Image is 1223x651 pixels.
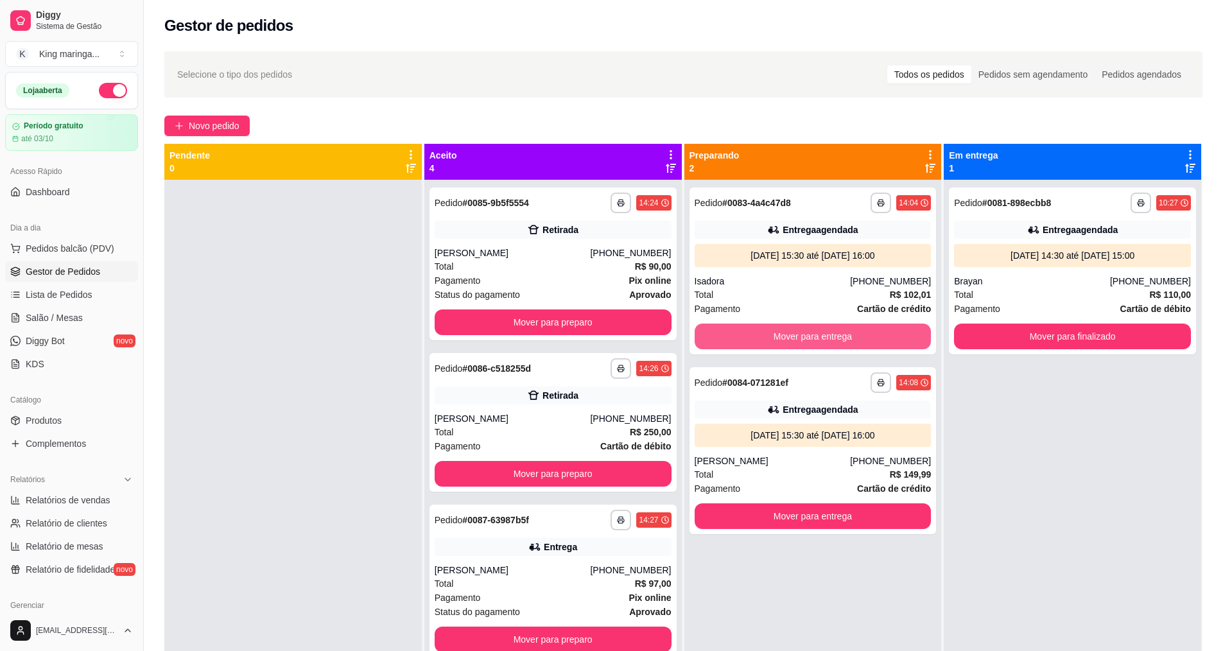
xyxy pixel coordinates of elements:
[949,162,998,175] p: 1
[700,429,926,442] div: [DATE] 15:30 até [DATE] 16:00
[36,21,133,31] span: Sistema de Gestão
[21,134,53,144] article: até 03/10
[1159,198,1178,208] div: 10:27
[899,378,918,388] div: 14:08
[435,577,454,591] span: Total
[435,288,520,302] span: Status do pagamento
[857,304,931,314] strong: Cartão de crédito
[16,48,29,60] span: K
[887,65,971,83] div: Todos os pedidos
[954,288,973,302] span: Total
[695,378,723,388] span: Pedido
[26,437,86,450] span: Complementos
[635,261,672,272] strong: R$ 90,00
[26,288,92,301] span: Lista de Pedidos
[435,515,463,525] span: Pedido
[10,474,45,485] span: Relatórios
[435,591,481,605] span: Pagamento
[971,65,1095,83] div: Pedidos sem agendamento
[26,358,44,370] span: KDS
[695,324,932,349] button: Mover para entrega
[600,441,671,451] strong: Cartão de débito
[5,536,138,557] a: Relatório de mesas
[429,149,457,162] p: Aceito
[16,83,69,98] div: Loja aberta
[695,198,723,208] span: Pedido
[700,249,926,262] div: [DATE] 15:30 até [DATE] 16:00
[695,467,714,482] span: Total
[954,324,1191,349] button: Mover para finalizado
[169,149,210,162] p: Pendente
[39,48,100,60] div: King maringa ...
[435,247,591,259] div: [PERSON_NAME]
[954,302,1000,316] span: Pagamento
[5,41,138,67] button: Select a team
[24,121,83,131] article: Período gratuito
[5,261,138,282] a: Gestor de Pedidos
[462,198,529,208] strong: # 0085-9b5f5554
[630,427,672,437] strong: R$ 250,00
[783,223,858,236] div: Entrega agendada
[175,121,184,130] span: plus
[542,389,578,402] div: Retirada
[26,265,100,278] span: Gestor de Pedidos
[544,541,577,553] div: Entrega
[5,218,138,238] div: Dia a dia
[5,433,138,454] a: Complementos
[949,149,998,162] p: Em entrega
[629,275,671,286] strong: Pix online
[1120,304,1191,314] strong: Cartão de débito
[690,162,740,175] p: 2
[435,259,454,273] span: Total
[695,503,932,529] button: Mover para entrega
[954,198,982,208] span: Pedido
[982,198,1051,208] strong: # 0081-898ecbb8
[5,161,138,182] div: Acesso Rápido
[1149,290,1191,300] strong: R$ 110,00
[164,116,250,136] button: Novo pedido
[462,515,529,525] strong: # 0087-63987b5f
[850,455,931,467] div: [PHONE_NUMBER]
[5,559,138,580] a: Relatório de fidelidadenovo
[26,414,62,427] span: Produtos
[26,517,107,530] span: Relatório de clientes
[639,515,658,525] div: 14:27
[26,494,110,507] span: Relatórios de vendas
[435,412,591,425] div: [PERSON_NAME]
[5,238,138,259] button: Pedidos balcão (PDV)
[36,625,117,636] span: [EMAIL_ADDRESS][DOMAIN_NAME]
[435,425,454,439] span: Total
[722,378,788,388] strong: # 0084-071281ef
[435,309,672,335] button: Mover para preparo
[5,490,138,510] a: Relatórios de vendas
[1110,275,1191,288] div: [PHONE_NUMBER]
[435,461,672,487] button: Mover para preparo
[695,275,851,288] div: Isadora
[690,149,740,162] p: Preparando
[629,607,671,617] strong: aprovado
[26,311,83,324] span: Salão / Mesas
[695,455,851,467] div: [PERSON_NAME]
[590,412,671,425] div: [PHONE_NUMBER]
[635,578,672,589] strong: R$ 97,00
[1095,65,1188,83] div: Pedidos agendados
[435,564,591,577] div: [PERSON_NAME]
[5,114,138,151] a: Período gratuitoaté 03/10
[5,410,138,431] a: Produtos
[429,162,457,175] p: 4
[5,354,138,374] a: KDS
[5,284,138,305] a: Lista de Pedidos
[164,15,293,36] h2: Gestor de pedidos
[1043,223,1118,236] div: Entrega agendada
[890,290,932,300] strong: R$ 102,01
[435,363,463,374] span: Pedido
[26,540,103,553] span: Relatório de mesas
[590,564,671,577] div: [PHONE_NUMBER]
[542,223,578,236] div: Retirada
[435,198,463,208] span: Pedido
[899,198,918,208] div: 14:04
[695,482,741,496] span: Pagamento
[695,288,714,302] span: Total
[5,308,138,328] a: Salão / Mesas
[26,186,70,198] span: Dashboard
